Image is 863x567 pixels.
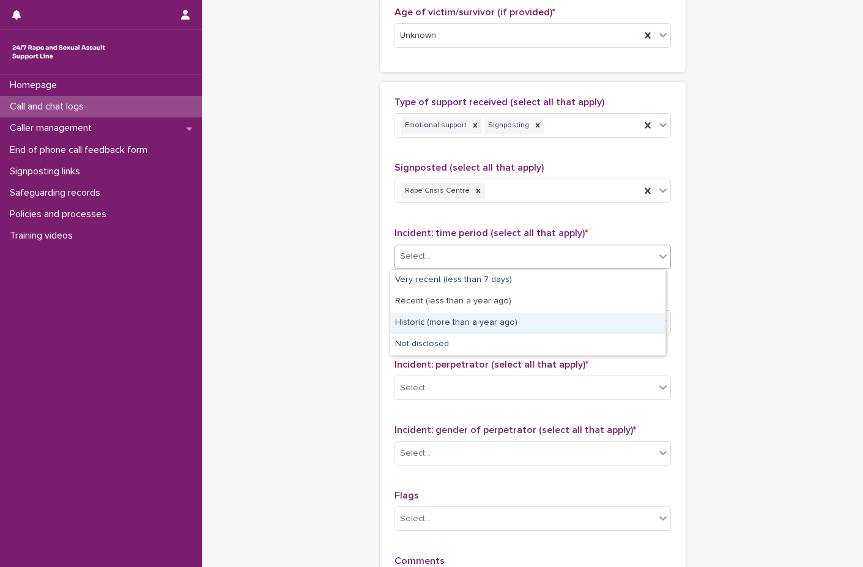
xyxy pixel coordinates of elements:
span: Age of victim/survivor (if provided) [394,7,555,17]
div: Recent (less than a year ago) [390,291,665,313]
p: End of phone call feedback form [5,144,157,156]
div: Select... [400,382,431,395]
p: Safeguarding records [5,187,110,199]
div: Select... [400,447,431,460]
span: Signposted (select all that apply) [394,163,544,172]
span: Incident: time period (select all that apply) [394,228,588,238]
p: Caller management [5,122,102,134]
div: Very recent (less than 7 days) [390,270,665,291]
span: Incident: perpetrator (select all that apply) [394,360,588,369]
span: Incident: gender of perpetrator (select all that apply) [394,425,636,435]
p: Policies and processes [5,209,116,220]
p: Homepage [5,80,67,91]
p: Signposting links [5,166,90,177]
div: Not disclosed [390,334,665,355]
span: Flags [394,491,419,500]
span: Type of support received (select all that apply) [394,97,604,107]
div: Signposting [484,117,531,134]
p: Call and chat logs [5,101,94,113]
span: Unknown [400,29,436,42]
img: rhQMoQhaT3yELyF149Cw [10,40,108,64]
p: Training videos [5,230,83,242]
div: Select... [400,250,431,263]
div: Historic (more than a year ago) [390,313,665,334]
span: Comments [394,556,445,566]
div: Rape Crisis Centre [401,183,472,199]
div: Emotional support [401,117,469,134]
div: Select... [400,513,431,525]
